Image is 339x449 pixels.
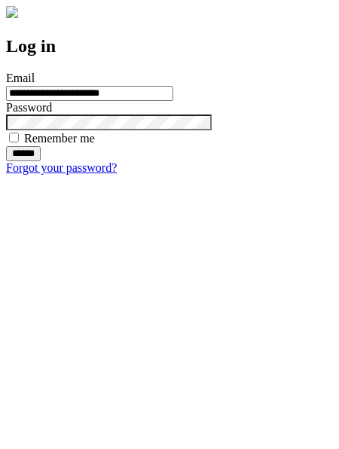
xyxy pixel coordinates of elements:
img: logo-4e3dc11c47720685a147b03b5a06dd966a58ff35d612b21f08c02c0306f2b779.png [6,6,18,18]
label: Password [6,101,52,114]
a: Forgot your password? [6,161,117,174]
h2: Log in [6,36,333,57]
label: Remember me [24,132,95,145]
label: Email [6,72,35,84]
